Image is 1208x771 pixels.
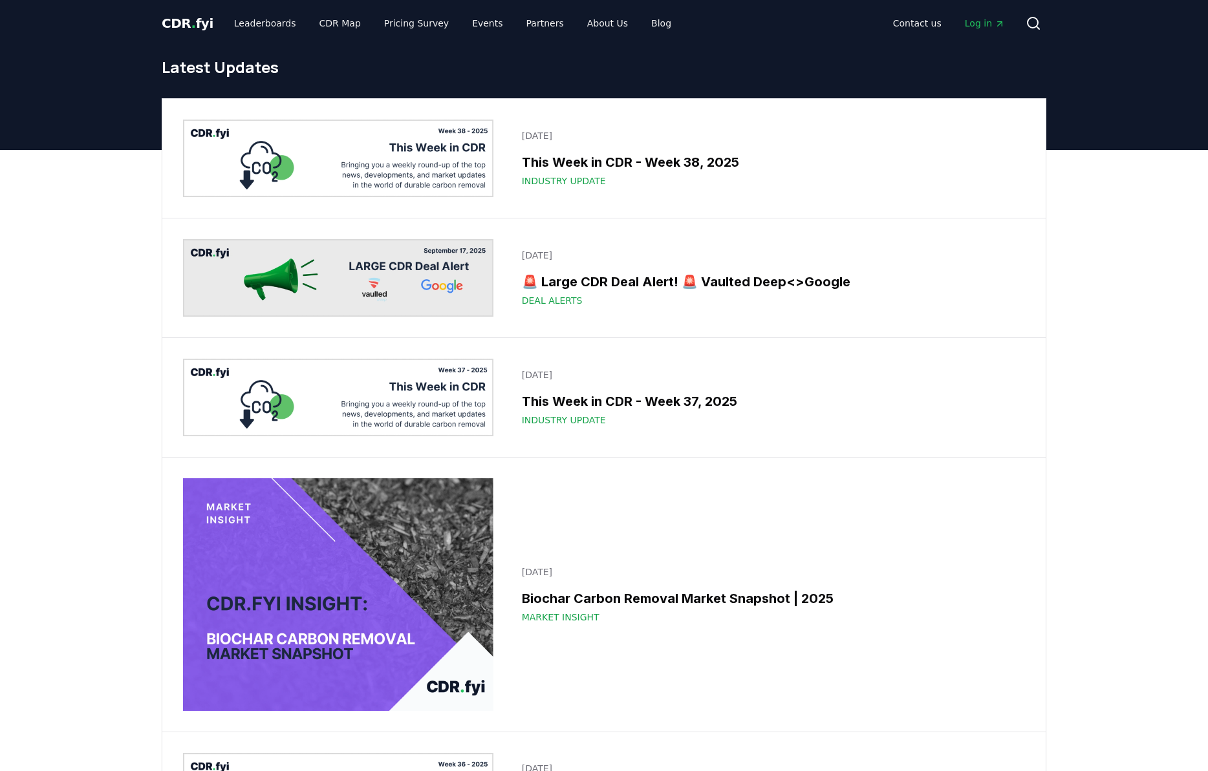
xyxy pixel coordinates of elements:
[641,12,682,35] a: Blog
[514,361,1025,434] a: [DATE]This Week in CDR - Week 37, 2025Industry Update
[514,121,1025,195] a: [DATE]This Week in CDR - Week 38, 2025Industry Update
[309,12,371,35] a: CDR Map
[522,249,1017,262] p: [DATE]
[522,174,606,187] span: Industry Update
[522,611,599,624] span: Market Insight
[522,294,583,307] span: Deal Alerts
[514,241,1025,315] a: [DATE]🚨 Large CDR Deal Alert! 🚨 Vaulted Deep<>GoogleDeal Alerts
[462,12,513,35] a: Events
[883,12,1015,35] nav: Main
[965,17,1005,30] span: Log in
[883,12,952,35] a: Contact us
[191,16,196,31] span: .
[224,12,682,35] nav: Main
[514,558,1025,631] a: [DATE]Biochar Carbon Removal Market Snapshot | 2025Market Insight
[162,57,1046,78] h1: Latest Updates
[522,414,606,427] span: Industry Update
[522,368,1017,381] p: [DATE]
[522,153,1017,172] h3: This Week in CDR - Week 38, 2025
[183,478,493,711] img: Biochar Carbon Removal Market Snapshot | 2025 blog post image
[183,359,493,436] img: This Week in CDR - Week 37, 2025 blog post image
[522,392,1017,411] h3: This Week in CDR - Week 37, 2025
[522,272,1017,291] h3: 🚨 Large CDR Deal Alert! 🚨 Vaulted Deep<>Google
[224,12,307,35] a: Leaderboards
[522,129,1017,142] p: [DATE]
[183,239,493,317] img: 🚨 Large CDR Deal Alert! 🚨 Vaulted Deep<>Google blog post image
[516,12,574,35] a: Partners
[162,14,213,32] a: CDR.fyi
[577,12,638,35] a: About Us
[955,12,1015,35] a: Log in
[183,120,493,197] img: This Week in CDR - Week 38, 2025 blog post image
[162,16,213,31] span: CDR fyi
[374,12,459,35] a: Pricing Survey
[522,565,1017,578] p: [DATE]
[522,589,1017,608] h3: Biochar Carbon Removal Market Snapshot | 2025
